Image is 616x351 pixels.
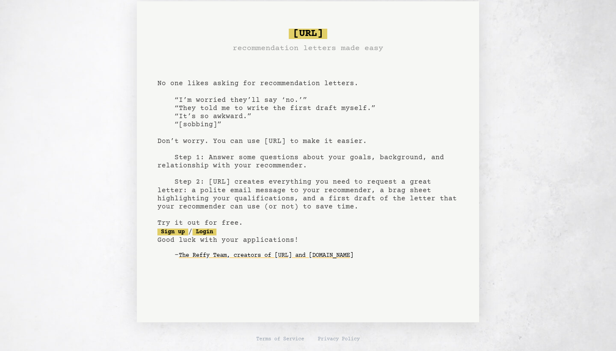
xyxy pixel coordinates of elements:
h3: recommendation letters made easy [233,42,383,54]
div: - [175,251,459,260]
pre: No one likes asking for recommendation letters. “I’m worried they’ll say ‘no.’” “They told me to ... [157,25,459,276]
a: Login [192,229,216,235]
a: Sign up [157,229,188,235]
a: Privacy Policy [318,336,360,343]
span: [URL] [289,29,327,39]
a: The Reffy Team, creators of [URL] and [DOMAIN_NAME] [179,249,353,262]
a: Terms of Service [256,336,304,343]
